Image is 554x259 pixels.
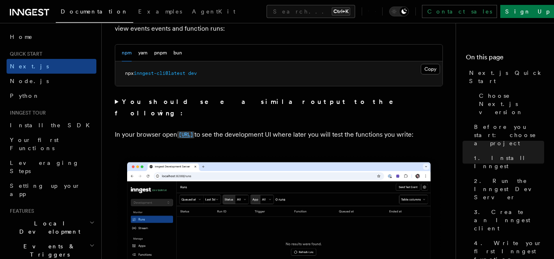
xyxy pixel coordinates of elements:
a: Contact sales [422,5,497,18]
strong: You should see a similar output to the following: [115,98,405,117]
a: [URL] [177,131,194,138]
button: Search...Ctrl+K [267,5,355,18]
span: Install the SDK [10,122,95,128]
a: Choose Next.js version [476,88,544,119]
a: Your first Functions [7,133,96,155]
button: Toggle dark mode [389,7,409,16]
span: Leveraging Steps [10,160,79,174]
code: [URL] [177,131,194,138]
a: Leveraging Steps [7,155,96,178]
a: Documentation [56,2,133,23]
a: Before you start: choose a project [471,119,544,151]
button: pnpm [154,45,167,61]
span: inngest-cli@latest [134,70,185,76]
span: 3. Create an Inngest client [474,208,544,232]
span: Your first Functions [10,137,59,151]
span: AgentKit [192,8,235,15]
span: npx [125,70,134,76]
span: Home [10,33,33,41]
a: Next.js [7,59,96,74]
button: bun [173,45,182,61]
p: In your browser open to see the development UI where later you will test the functions you write: [115,129,443,141]
a: 3. Create an Inngest client [471,205,544,236]
span: Local Development [7,219,89,236]
h4: On this page [466,52,544,65]
a: Node.js [7,74,96,88]
button: Local Development [7,216,96,239]
span: Python [10,92,40,99]
span: Events & Triggers [7,242,89,259]
a: Setting up your app [7,178,96,201]
span: dev [188,70,197,76]
span: Next.js Quick Start [469,69,544,85]
a: AgentKit [187,2,240,22]
span: Quick start [7,51,42,57]
span: Node.js [10,78,49,84]
span: Next.js [10,63,49,70]
span: Features [7,208,34,214]
span: 2. Run the Inngest Dev Server [474,177,544,201]
a: Python [7,88,96,103]
span: Choose Next.js version [479,92,544,116]
button: Copy [421,64,440,74]
a: Examples [133,2,187,22]
a: Home [7,29,96,44]
kbd: Ctrl+K [332,7,350,16]
span: Setting up your app [10,182,80,197]
summary: You should see a similar output to the following: [115,96,443,119]
button: yarn [138,45,148,61]
button: npm [122,45,132,61]
a: 1. Install Inngest [471,151,544,173]
a: Install the SDK [7,118,96,133]
a: 2. Run the Inngest Dev Server [471,173,544,205]
span: Before you start: choose a project [474,123,544,147]
span: Documentation [61,8,128,15]
span: Examples [138,8,182,15]
span: Inngest tour [7,110,46,116]
a: Next.js Quick Start [466,65,544,88]
span: 1. Install Inngest [474,154,544,170]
